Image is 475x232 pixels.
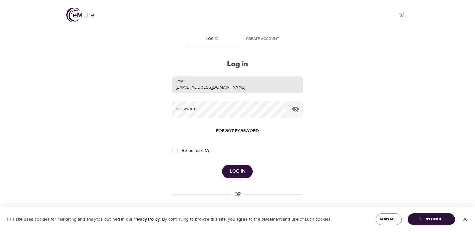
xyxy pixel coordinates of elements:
[413,215,450,223] span: Continue
[213,125,262,137] button: Forgot password
[182,147,210,154] span: Remember Me
[376,213,402,225] button: Manage
[172,60,303,69] h2: Log in
[172,32,303,47] div: disabled tabs example
[241,36,284,42] span: Create account
[132,217,160,222] a: Privacy Policy
[191,36,234,42] span: Log in
[394,8,409,23] a: close
[381,215,397,223] span: Manage
[408,213,455,225] button: Continue
[229,167,245,175] span: Log in
[222,165,253,178] button: Log in
[66,8,94,22] img: logo
[231,191,243,198] div: OR
[216,127,259,135] span: Forgot password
